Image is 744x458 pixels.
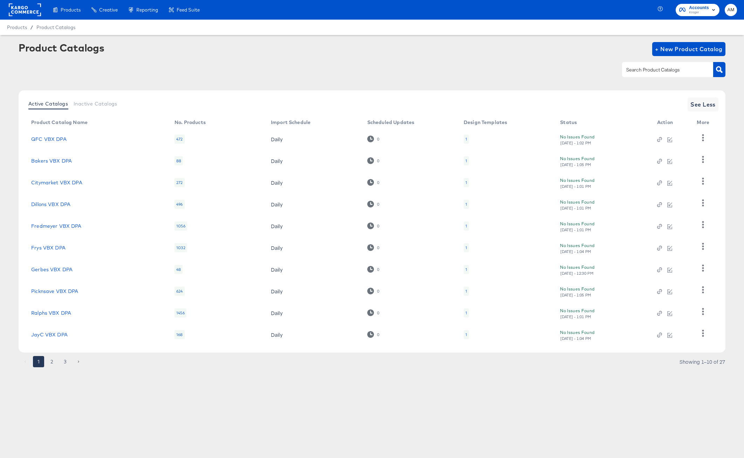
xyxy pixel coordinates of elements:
div: 1 [464,156,469,165]
th: More [691,117,718,128]
div: 272 [175,178,184,187]
div: Product Catalog Name [31,119,88,125]
td: Daily [265,280,362,302]
a: Citymarket VBX DPA [31,180,82,185]
a: Bakers VBX DPA [31,158,72,164]
div: 0 [377,310,380,315]
div: 88 [175,156,183,165]
button: AM [725,4,737,16]
div: No. Products [175,119,206,125]
span: Feed Suite [177,7,200,13]
td: Daily [265,302,362,324]
div: Scheduled Updates [367,119,415,125]
button: + New Product Catalog [652,42,725,56]
nav: pagination navigation [19,356,85,367]
td: Daily [265,237,362,259]
div: 1 [464,308,469,317]
span: + New Product Catalog [655,44,723,54]
div: 0 [377,224,380,228]
span: Inactive Catalogs [74,101,117,107]
div: 0 [367,288,380,294]
div: 0 [377,158,380,163]
div: 1 [464,135,469,144]
div: 472 [175,135,184,144]
a: Picknsave VBX DPA [31,288,79,294]
div: 168 [175,330,184,339]
td: Daily [265,259,362,280]
div: 0 [367,244,380,251]
div: Product Catalogs [19,42,104,53]
div: Design Templates [464,119,507,125]
div: 0 [377,289,380,294]
button: See Less [688,97,718,111]
td: Daily [265,324,362,346]
a: Frys VBX DPA [31,245,66,251]
td: Daily [265,193,362,215]
div: 0 [377,267,380,272]
div: 0 [367,266,380,273]
span: Products [7,25,27,30]
input: Search Product Catalogs [625,66,699,74]
div: 0 [377,180,380,185]
div: 0 [367,223,380,229]
a: Product Catalogs [36,25,75,30]
th: Status [554,117,651,128]
button: AccountsKroger [676,4,719,16]
div: 1 [465,136,467,142]
div: 1 [464,200,469,209]
div: 0 [367,157,380,164]
div: 1 [464,221,469,231]
a: Fredmeyer VBX DPA [31,223,82,229]
div: Showing 1–10 of 27 [679,359,725,364]
a: QFC VBX DPA [31,136,67,142]
div: 0 [377,245,380,250]
a: Gerbes VBX DPA [31,267,73,272]
button: page 1 [33,356,44,367]
span: Products [61,7,81,13]
div: 0 [377,137,380,142]
span: Accounts [689,4,709,12]
td: Daily [265,215,362,237]
div: 0 [367,136,380,142]
span: See Less [690,100,716,109]
div: 1 [464,243,469,252]
div: 1 [465,180,467,185]
div: 0 [377,202,380,207]
div: 0 [367,309,380,316]
div: 624 [175,287,184,296]
div: 1 [465,158,467,164]
a: Dillons VBX DPA [31,201,70,207]
div: 0 [377,332,380,337]
div: 1056 [175,221,187,231]
div: 1 [465,288,467,294]
button: Go to next page [73,356,84,367]
div: 0 [367,331,380,338]
span: Kroger [689,10,709,15]
a: Ralphs VBX DPA [31,310,71,316]
button: Go to page 3 [60,356,71,367]
a: JayC VBX DPA [31,332,68,337]
td: Daily [265,172,362,193]
div: 48 [175,265,183,274]
div: 1456 [175,308,186,317]
div: 1 [465,223,467,229]
div: Import Schedule [271,119,310,125]
div: 1 [464,265,469,274]
span: Active Catalogs [28,101,68,107]
div: 1 [465,310,467,316]
div: 496 [175,200,184,209]
td: Daily [265,150,362,172]
td: Daily [265,128,362,150]
div: 1 [465,201,467,207]
div: 0 [367,201,380,207]
div: 1 [464,330,469,339]
div: 1 [464,287,469,296]
div: 1 [464,178,469,187]
div: 0 [367,179,380,186]
div: 1032 [175,243,187,252]
span: AM [728,6,734,14]
button: Go to page 2 [46,356,57,367]
div: 1 [465,267,467,272]
div: 1 [465,245,467,251]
